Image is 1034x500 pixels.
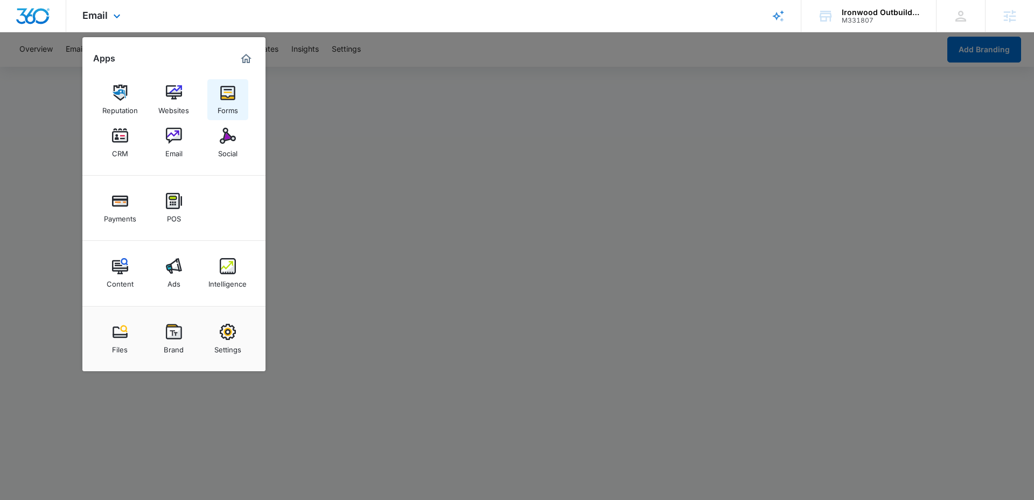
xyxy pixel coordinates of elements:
div: Settings [214,340,241,354]
a: Intelligence [207,253,248,294]
a: Files [100,318,141,359]
div: Intelligence [208,274,247,288]
a: Marketing 360® Dashboard [237,50,255,67]
a: CRM [100,122,141,163]
div: CRM [112,144,128,158]
a: Reputation [100,79,141,120]
div: Websites [158,101,189,115]
a: Brand [153,318,194,359]
div: Ads [167,274,180,288]
span: Email [82,10,108,21]
a: Social [207,122,248,163]
div: Social [218,144,237,158]
div: Forms [218,101,238,115]
a: Payments [100,188,141,228]
div: Reputation [102,101,138,115]
a: Settings [207,318,248,359]
a: Websites [153,79,194,120]
a: Forms [207,79,248,120]
div: account name [842,8,920,17]
div: Files [112,340,128,354]
h2: Apps [93,53,115,64]
div: Email [165,144,183,158]
div: account id [842,17,920,24]
a: Content [100,253,141,294]
a: POS [153,188,194,228]
div: Payments [104,209,136,223]
a: Ads [153,253,194,294]
a: Email [153,122,194,163]
div: POS [167,209,181,223]
div: Brand [164,340,184,354]
div: Content [107,274,134,288]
